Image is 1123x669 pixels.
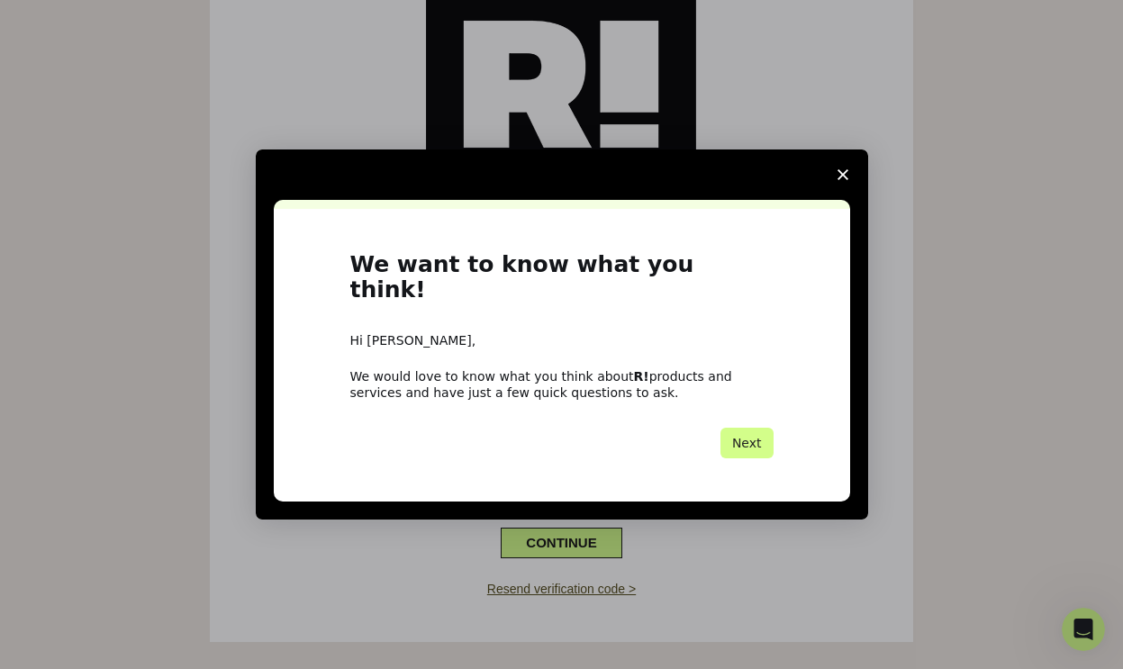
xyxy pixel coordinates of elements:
div: We would love to know what you think about products and services and have just a few quick questi... [350,368,774,401]
h1: We want to know what you think! [350,252,774,314]
b: R! [634,369,649,384]
span: Close survey [818,149,868,200]
button: Next [720,428,774,458]
div: Hi [PERSON_NAME], [350,332,774,350]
